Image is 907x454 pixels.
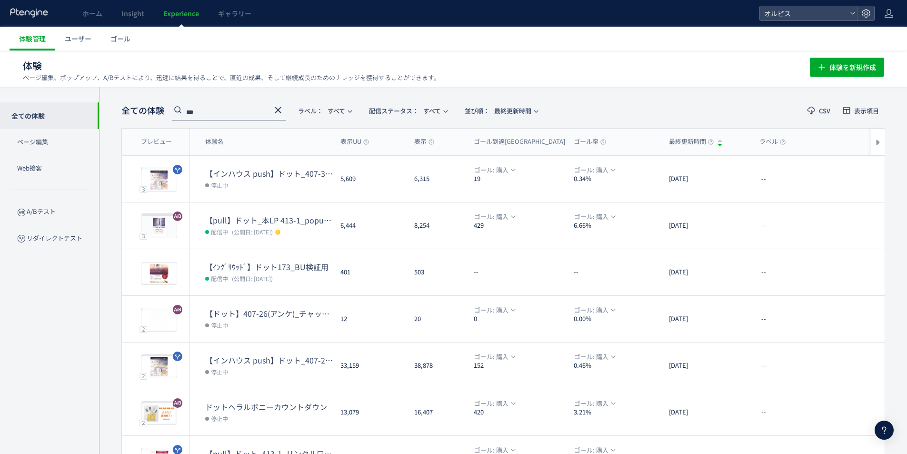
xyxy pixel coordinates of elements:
button: 配信ステータス​：すべて [363,103,453,118]
span: オルビス [761,6,846,20]
div: 6,444 [333,202,407,249]
span: ユーザー [65,34,91,43]
dt: 19 [474,174,566,183]
dt: 152 [474,361,566,370]
button: ゴール: 購入 [468,398,520,409]
div: [DATE] [661,202,752,249]
span: (公開日: [DATE]) [232,274,273,282]
span: ゴール: 購入 [574,352,608,362]
div: [DATE] [661,249,752,295]
button: 並び順：最終更新時間 [458,103,543,118]
div: 2 [140,419,147,426]
span: 停止中 [211,414,228,423]
dt: 【ｲﾝｸﾞﾘｳｯﾄﾞ】ドット173_BU検証用 [205,262,333,272]
img: 85f8c0ff48a617d71b0a824609924e7b1755657024178.jpeg [141,356,177,378]
dt: ドットヘラルボニーカウントダウン [205,402,333,413]
span: -- [761,221,766,230]
img: 7ed48ea6305bd400eee9ceb864493cf91759305289915.jpeg [141,309,177,331]
span: 表示UU [340,137,369,146]
span: 停止中 [211,367,228,376]
span: プレビュー [141,137,172,146]
span: ゴール: 購入 [474,352,508,362]
div: 2 [140,373,147,379]
button: ゴール: 購入 [568,212,620,222]
span: ゴール: 購入 [474,398,508,409]
span: 停止中 [211,180,228,190]
div: 16,407 [407,389,466,435]
div: 13,079 [333,389,407,435]
span: -- [761,174,766,183]
dt: 0 [474,314,566,323]
div: 2 [140,326,147,333]
span: ゴール: 購入 [474,165,508,175]
dt: 【pull】ドット_本LP 413-1_popup（リンクル） [205,215,333,226]
span: ゴール: 購入 [574,165,608,175]
span: -- [761,314,766,323]
button: ゴール: 購入 [568,398,620,409]
button: ゴール: 購入 [468,212,520,222]
dt: 6.66% [574,221,661,230]
span: 並び順： [465,106,489,115]
span: ゴール: 購入 [574,398,608,409]
div: 6,315 [407,156,466,202]
div: [DATE] [661,343,752,389]
span: 配信中 [211,227,228,236]
dt: -- [574,268,661,277]
div: 401 [333,249,407,295]
span: すべて [298,103,345,119]
div: 33,159 [333,343,407,389]
img: 9b68ab22d828b680646a2b45a1e313641758281567981.png [143,404,175,423]
div: [DATE] [661,296,752,342]
span: ゴール率 [574,137,606,146]
button: ゴール: 購入 [568,352,620,362]
span: 停止中 [211,320,228,330]
dt: 【ドット】407-26(アンケ)_チャットボット発動html [205,308,333,319]
span: (公開日: [DATE]) [232,228,273,236]
button: ゴール: 購入 [468,352,520,362]
button: ゴール: 購入 [468,165,520,175]
span: Experience [163,9,199,18]
span: ラベル [759,137,786,146]
div: [DATE] [661,156,752,202]
span: ゴール [110,34,130,43]
div: 20 [407,296,466,342]
span: CSV [819,108,830,114]
span: 表示項目 [854,108,879,114]
p: ページ編集、ポップアップ、A/Bテストにより、迅速に結果を得ることで、直近の成果、そして継続成長のためのナレッジを獲得することができます。 [23,73,440,82]
button: CSV [801,103,837,118]
span: ゴール: 購入 [574,305,608,315]
button: ゴール: 購入 [568,165,620,175]
button: ゴール: 購入 [568,305,620,315]
span: すべて [369,103,441,119]
dt: 0.34% [574,174,661,183]
span: 配信ステータス​： [369,106,419,115]
span: 表示 [414,137,434,146]
span: 体験名 [205,137,224,146]
span: -- [761,268,766,277]
div: [DATE] [661,389,752,435]
span: 体験管理 [19,34,46,43]
dt: 0.00% [574,314,661,323]
span: ゴール到達[GEOGRAPHIC_DATA] [474,137,573,146]
span: -- [761,361,766,370]
button: 体験を新規作成 [810,58,884,77]
span: 最終更新時間 [465,103,531,119]
button: ラベル：すべて [292,103,357,118]
span: ギャラリー [218,9,251,18]
dt: 【インハウス push】ドット_407-37(アンケ)vs407-26(アンケ) [205,168,333,179]
img: 85f8c0ff48a617d71b0a824609924e7b1759285620028.jpeg [141,169,177,191]
div: 8,254 [407,202,466,249]
h1: 体験 [23,59,789,73]
dt: -- [474,268,566,277]
span: ゴール: 購入 [474,212,508,222]
div: 3 [140,186,147,192]
span: 全ての体験 [121,104,164,117]
span: Insight [121,9,144,18]
dt: 420 [474,408,566,417]
div: 12 [333,296,407,342]
dt: 429 [474,221,566,230]
span: 最終更新時間 [669,137,714,146]
dt: 【インハウス push】ドット_407-25(アンケ)vs407-37(アンケ) [205,355,333,366]
dt: 3.21% [574,408,661,417]
dt: 0.46% [574,361,661,370]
